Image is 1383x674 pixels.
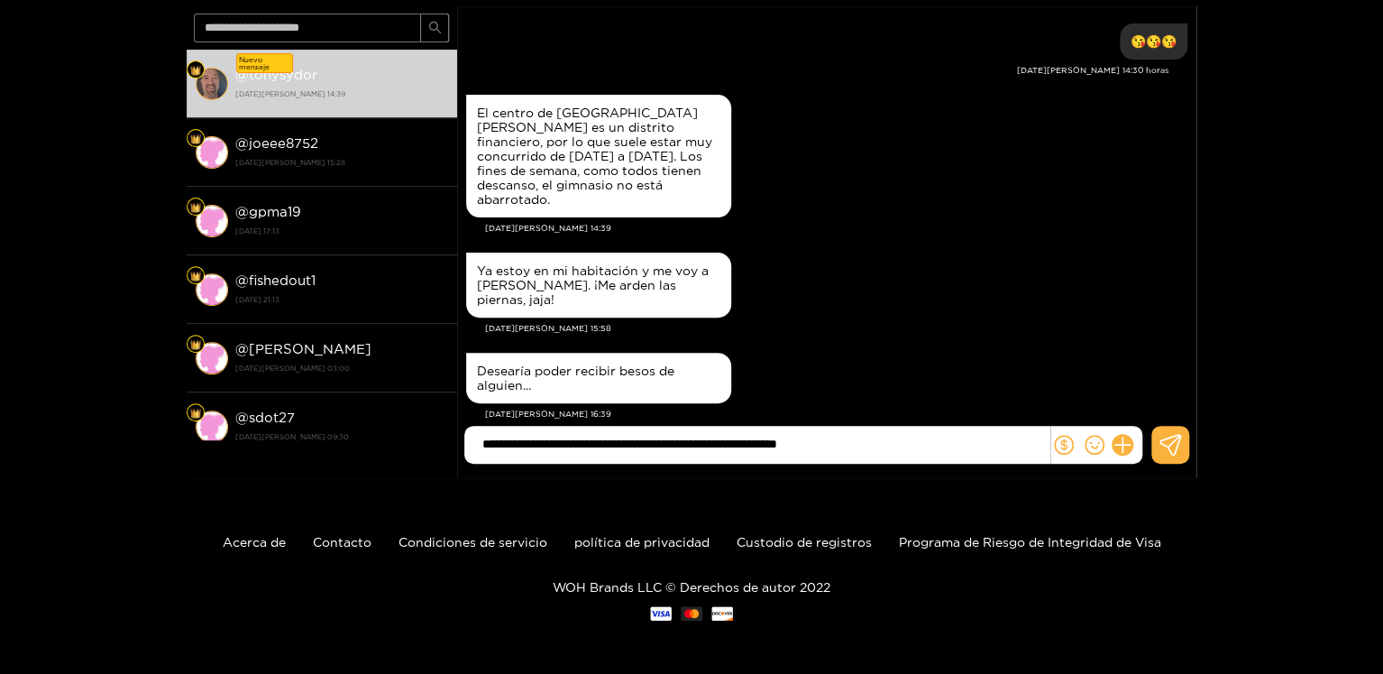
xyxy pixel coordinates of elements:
span: buscar [428,21,442,36]
img: conversación [196,136,228,169]
div: 17 de agosto, 14:39 [466,95,731,217]
img: conversación [196,273,228,306]
a: Custodio de registros [737,535,872,549]
font: [DATE][PERSON_NAME] 14:39 [485,224,611,233]
font: Nuevo mensaje [239,56,270,70]
div: 17 de agosto, 16:39 [466,353,731,403]
a: Contacto [313,535,371,549]
font: Ya estoy en mi habitación y me voy a [PERSON_NAME]. ¡Me arden las piernas, jaja! [477,263,709,306]
font: @tonysydor [235,67,317,82]
font: @ [235,204,249,219]
font: [DATE][PERSON_NAME] 15:28 [235,159,345,166]
font: @ [235,135,249,151]
font: joeee8752 [249,135,318,151]
font: @[PERSON_NAME] [235,341,371,356]
img: Nivel de ventilador [190,271,201,282]
img: Nivel de ventilador [190,134,201,144]
font: fishedout1 [249,272,316,288]
font: WOH Brands LLC © Derechos de autor 2022 [553,580,830,594]
img: Nivel de ventilador [190,408,201,419]
img: Nivel de ventilador [190,202,201,213]
font: [DATE][PERSON_NAME] 14:30 horas [1017,66,1168,75]
a: Acerca de [223,535,286,549]
font: sdot27 [249,410,295,425]
img: conversación [196,68,228,100]
img: Nivel de ventilador [190,339,201,350]
div: 17 de agosto, 15:58 [466,253,731,318]
font: [DATE][PERSON_NAME] 09:30 [235,433,349,440]
font: El centro de [GEOGRAPHIC_DATA][PERSON_NAME] es un distrito financiero, por lo que suele estar muy... [477,106,712,206]
img: Nivel de ventilador [190,65,201,76]
span: dólar [1054,435,1074,455]
font: [DATE][PERSON_NAME] 03:00 [235,365,350,372]
div: 17 de agosto, 14:30 horas [1120,23,1187,60]
a: política de privacidad [574,535,710,549]
font: [DATE] 21:13 [235,296,279,303]
img: conversación [196,205,228,237]
img: conversación [196,342,228,374]
font: Desearía poder recibir besos de alguien... [477,364,674,392]
span: sonrisa [1085,435,1104,455]
font: gpma19 [249,204,301,219]
a: Condiciones de servicio [398,535,547,549]
font: @ [235,272,249,288]
img: conversación [196,411,228,443]
a: Programa de Riesgo de Integridad de Visa [899,535,1161,549]
font: [DATE][PERSON_NAME] 16:39 [485,410,611,419]
font: [DATE][PERSON_NAME] 14:39 [235,90,345,97]
font: [DATE][PERSON_NAME] 15:58 [485,324,611,333]
font: @ [235,410,249,425]
button: dólar [1050,431,1077,458]
font: 😘😘😘 [1131,34,1177,48]
font: [DATE] 17:13 [235,227,279,235]
button: buscar [420,14,449,42]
